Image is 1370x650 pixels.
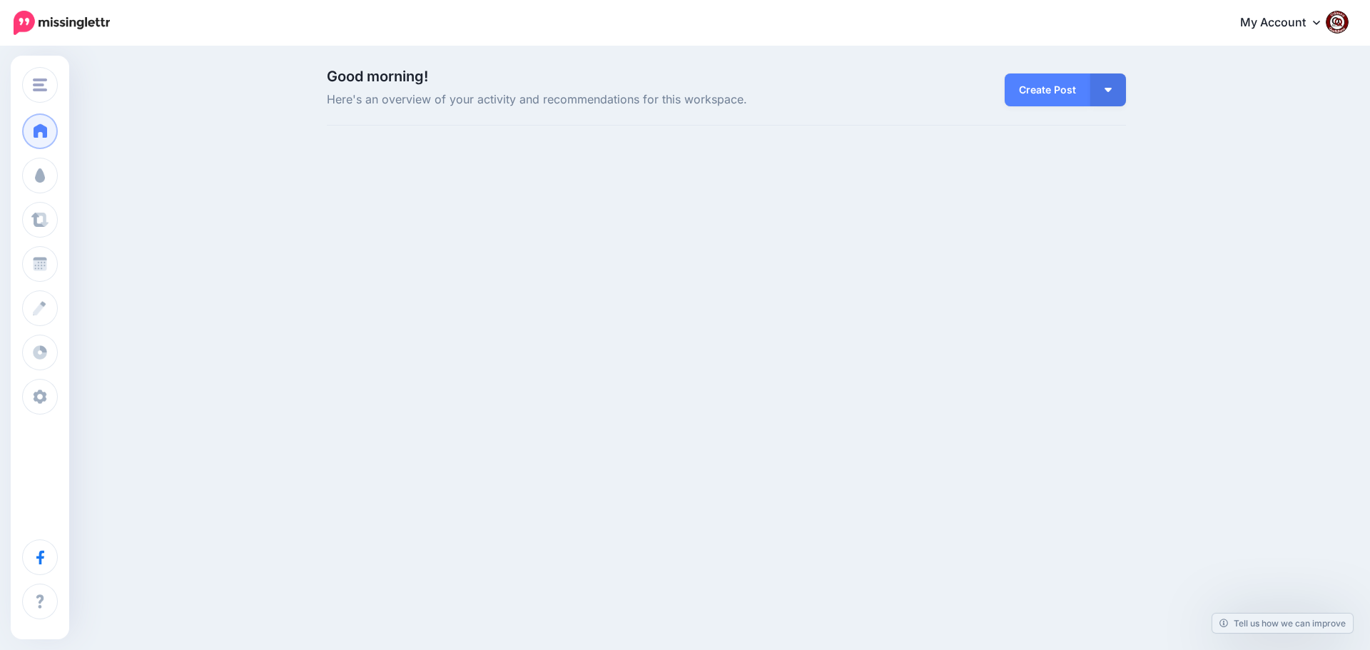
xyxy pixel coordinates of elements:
[14,11,110,35] img: Missinglettr
[1005,73,1090,106] a: Create Post
[1105,88,1112,92] img: arrow-down-white.png
[327,91,853,109] span: Here's an overview of your activity and recommendations for this workspace.
[327,68,428,85] span: Good morning!
[33,78,47,91] img: menu.png
[1212,614,1353,633] a: Tell us how we can improve
[1226,6,1349,41] a: My Account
